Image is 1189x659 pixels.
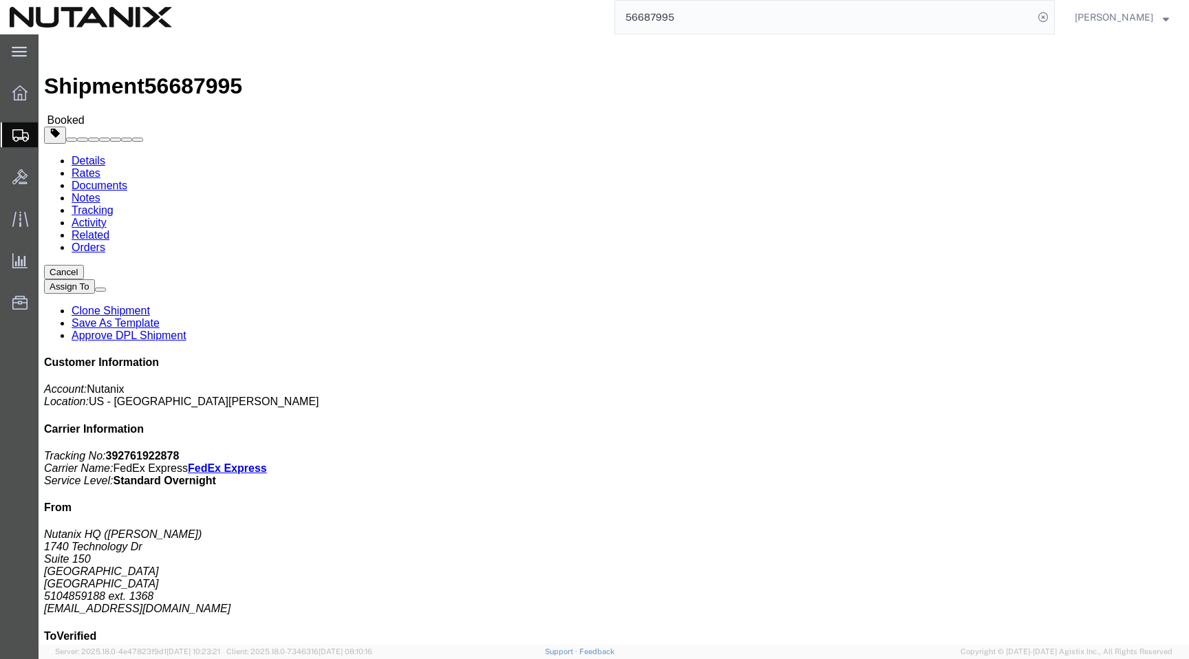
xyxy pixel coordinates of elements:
[615,1,1033,34] input: Search for shipment number, reference number
[55,647,220,656] span: Server: 2025.18.0-4e47823f9d1
[1075,10,1153,25] span: Raeye Jordan
[579,647,614,656] a: Feedback
[10,7,172,28] img: logo
[319,647,372,656] span: [DATE] 08:10:16
[545,647,579,656] a: Support
[167,647,220,656] span: [DATE] 10:23:21
[39,34,1189,645] iframe: FS Legacy Container
[1074,9,1170,25] button: [PERSON_NAME]
[226,647,372,656] span: Client: 2025.18.0-7346316
[961,646,1172,658] span: Copyright © [DATE]-[DATE] Agistix Inc., All Rights Reserved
